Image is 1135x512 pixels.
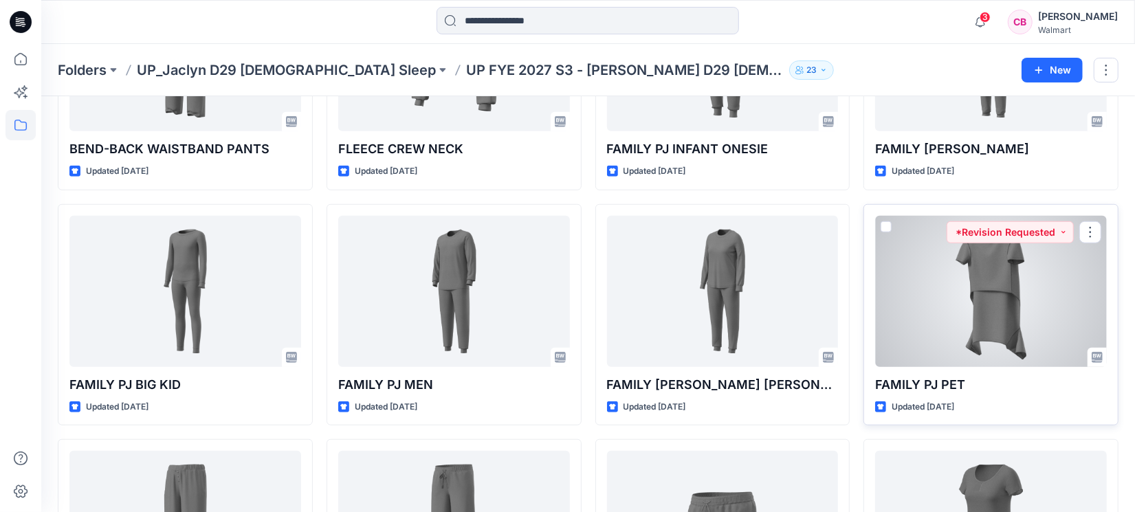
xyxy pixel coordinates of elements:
p: Updated [DATE] [86,164,148,179]
div: Walmart [1038,25,1118,35]
p: FAMILY [PERSON_NAME] [875,140,1107,159]
p: Updated [DATE] [624,400,686,414]
p: Updated [DATE] [892,400,954,414]
p: FAMILY PJ PET [875,375,1107,394]
a: FAMILY PJ PET [875,216,1107,367]
a: FAMILY PJ MISSY [607,216,839,367]
p: FAMILY PJ BIG KID [69,375,301,394]
p: Updated [DATE] [624,164,686,179]
span: 3 [980,12,991,23]
p: FAMILY PJ INFANT ONESIE [607,140,839,159]
a: FAMILY PJ BIG KID [69,216,301,367]
a: UP_Jaclyn D29 [DEMOGRAPHIC_DATA] Sleep [137,60,436,80]
p: 23 [806,63,817,78]
div: CB [1008,10,1033,34]
p: Updated [DATE] [892,164,954,179]
div: [PERSON_NAME] [1038,8,1118,25]
p: Updated [DATE] [355,400,417,414]
button: 23 [789,60,834,80]
p: BEND-BACK WAISTBAND PANTS [69,140,301,159]
p: FAMILY PJ MEN [338,375,570,394]
p: Updated [DATE] [86,400,148,414]
p: Updated [DATE] [355,164,417,179]
button: New [1022,58,1083,82]
p: UP FYE 2027 S3 - [PERSON_NAME] D29 [DEMOGRAPHIC_DATA] Sleepwear [466,60,784,80]
a: FAMILY PJ MEN [338,216,570,367]
a: Folders [58,60,107,80]
p: FAMILY [PERSON_NAME] [PERSON_NAME] [607,375,839,394]
p: FLEECE CREW NECK [338,140,570,159]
